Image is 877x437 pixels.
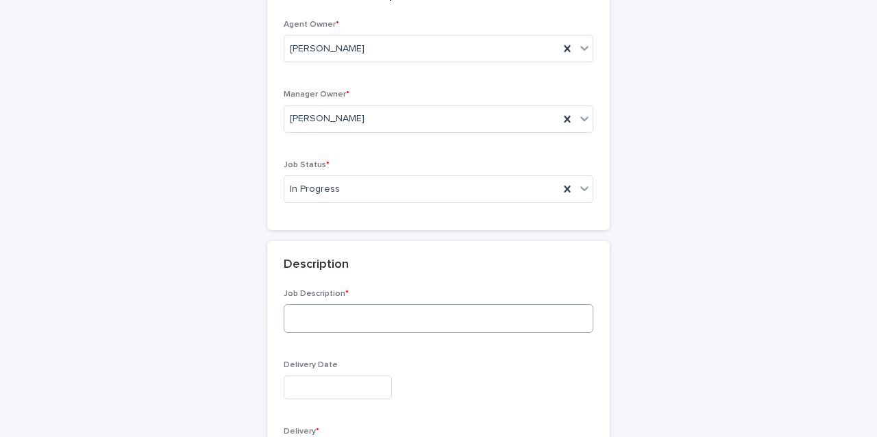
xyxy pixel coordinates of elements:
span: [PERSON_NAME] [290,42,365,56]
span: Job Status [284,161,330,169]
span: Delivery Date [284,361,338,369]
span: Delivery [284,427,319,436]
span: Agent Owner [284,21,339,29]
span: Job Description [284,290,349,298]
span: In Progress [290,182,340,197]
span: [PERSON_NAME] [290,112,365,126]
h2: Description [284,258,349,273]
span: Manager Owner [284,90,349,99]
